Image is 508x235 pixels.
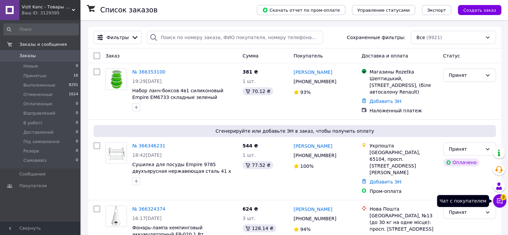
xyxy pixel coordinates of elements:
[458,5,501,15] button: Создать заказ
[23,129,53,135] span: Доставлений
[107,34,129,41] span: Фильтры
[294,143,332,149] a: [PERSON_NAME]
[69,92,78,98] span: 1614
[132,216,162,221] span: 16:17[DATE]
[262,7,340,13] span: Скачать отчет по пром-оплате
[106,143,127,163] img: Фото товару
[23,139,59,145] span: Під замовлення
[132,69,165,75] a: № 366353100
[357,8,410,13] span: Управление статусами
[300,163,314,169] span: 100%
[23,101,52,107] span: Оплаченные
[106,69,127,90] img: Фото товару
[294,153,336,158] span: [PHONE_NUMBER]
[443,158,479,166] div: Оплачено
[257,5,345,15] button: Скачать отчет по пром-оплате
[352,5,415,15] button: Управление статусами
[242,161,273,169] div: 77.52 ₴
[242,79,256,84] span: 1 шт.
[369,206,438,212] div: Нова Пошта
[294,216,336,221] span: [PHONE_NUMBER]
[132,152,162,158] span: 18:42[DATE]
[106,206,127,227] a: Фото товару
[132,79,162,84] span: 19:29[DATE]
[361,53,408,58] span: Доставка и оплата
[23,73,46,79] span: Принятые
[76,139,78,145] span: 0
[449,209,482,216] div: Принят
[242,87,273,95] div: 70.12 ₴
[132,143,165,148] a: № 366346231
[76,63,78,69] span: 0
[73,73,78,79] span: 16
[106,142,127,164] a: Фото товару
[242,206,258,212] span: 624 ₴
[294,53,323,58] span: Покупатель
[449,72,482,79] div: Принят
[147,31,323,44] input: Поиск по номеру заказа, ФИО покупателя, номеру телефона, Email, номеру накладной
[23,92,52,98] span: Отмененные
[23,157,46,163] span: Самовивіз
[76,148,78,154] span: 0
[242,143,258,148] span: 544 ₴
[19,41,67,47] span: Заказы и сообщения
[19,183,47,189] span: Покупатели
[427,35,442,40] span: (9921)
[23,120,42,126] span: В роботі
[347,34,405,41] span: Сохраненные фильтры:
[500,194,506,200] span: 3
[69,82,78,88] span: 8291
[451,7,501,12] a: Создать заказ
[132,206,165,212] a: № 366324374
[369,107,438,114] div: Наложенный платеж
[76,110,78,116] span: 0
[294,79,336,84] span: [PHONE_NUMBER]
[369,179,401,185] a: Добавить ЭН
[449,145,482,153] div: Принят
[242,216,256,221] span: 3 шт.
[242,224,276,232] div: 128.14 ₴
[76,129,78,135] span: 0
[369,142,438,149] div: Укрпошта
[132,162,231,181] a: Сушилка для посуды Empire 9785 двухъярусная нержавеющая сталь 41 х 25 х 38 см серебристый
[369,69,438,75] div: Магазины Rozetka
[22,10,80,16] div: Ваш ID: 3129395
[76,120,78,126] span: 0
[100,6,158,14] h1: Список заказов
[23,82,55,88] span: Выполненные
[294,69,332,76] a: [PERSON_NAME]
[369,212,438,232] div: [GEOGRAPHIC_DATA], №13 (до 30 кг на одне місце): просп. [STREET_ADDRESS]
[96,128,493,134] span: Сгенерируйте или добавьте ЭН в заказ, чтобы получить оплату
[3,23,79,35] input: Поиск
[369,149,438,176] div: [GEOGRAPHIC_DATA], 65104, просп. [STREET_ADDRESS][PERSON_NAME]
[242,53,259,58] span: Сумма
[463,8,496,13] span: Создать заказ
[422,5,451,15] button: Экспорт
[493,194,506,208] button: Чат с покупателем3
[23,110,55,116] span: Відправлений
[106,53,120,58] span: Заказ
[300,227,311,232] span: 94%
[369,99,401,104] a: Добавить ЭН
[19,171,45,177] span: Сообщения
[437,195,489,207] div: Чат с покупателем
[76,101,78,107] span: 0
[242,152,256,158] span: 1 шт.
[19,53,36,59] span: Заказы
[76,157,78,163] span: 0
[300,90,311,95] span: 93%
[443,53,460,58] span: Статус
[22,4,72,10] span: Vizit Kanc - Товары для дома и офиса
[242,69,258,75] span: 381 ₴
[23,63,38,69] span: Новые
[427,8,446,13] span: Экспорт
[369,188,438,195] div: Пром-оплата
[132,88,223,100] a: Набор ланч-боксов 4в1 силиконовый Empire EM6733 складные зеленый
[294,206,332,213] a: [PERSON_NAME]
[106,206,127,226] img: Фото товару
[416,34,425,41] span: Все
[369,75,438,95] div: Шептицький, [STREET_ADDRESS], (біля автосалону Renault)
